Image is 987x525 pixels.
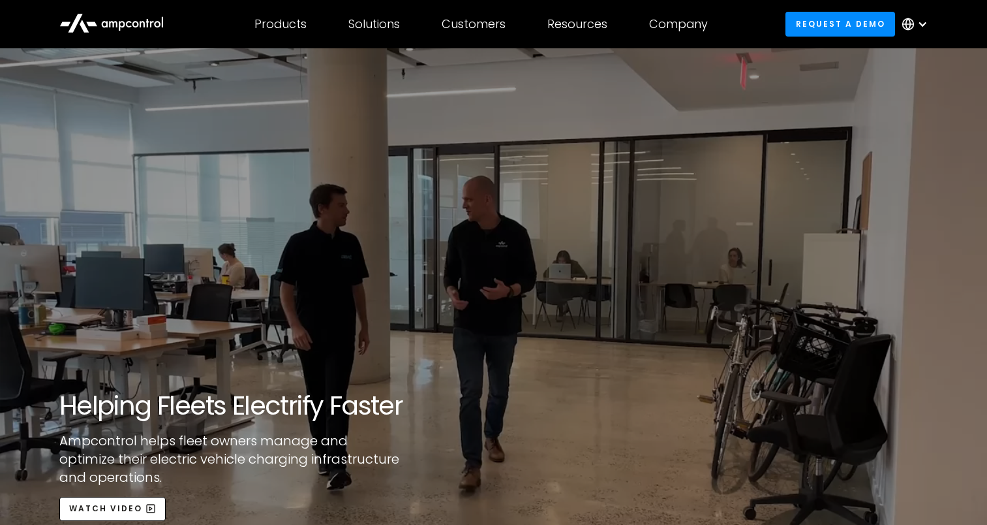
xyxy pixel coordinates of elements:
div: Customers [442,17,506,31]
a: Request a demo [785,12,895,36]
div: Products [254,17,307,31]
div: Solutions [348,17,400,31]
div: Resources [547,17,607,31]
div: Company [649,17,708,31]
